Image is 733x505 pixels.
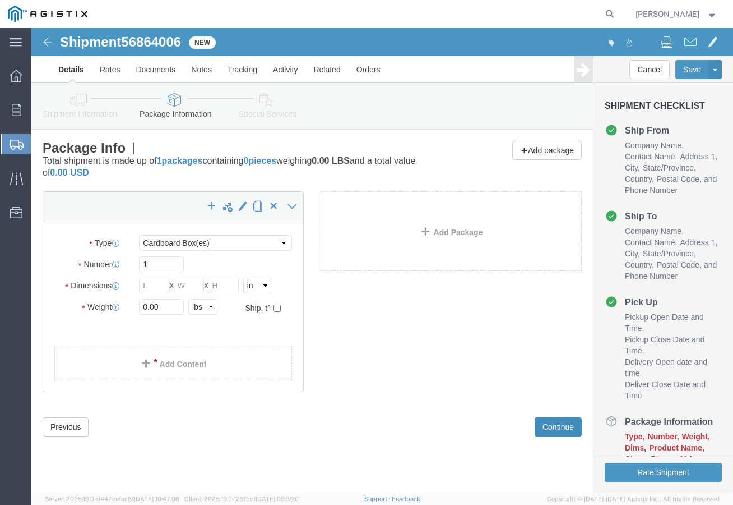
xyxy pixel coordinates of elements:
iframe: FS Legacy Container [31,28,733,493]
button: [PERSON_NAME] [635,7,718,21]
a: Feedback [392,495,420,502]
span: Client: 2025.19.0-129fbcf [184,495,301,502]
img: logo [8,6,87,22]
span: [DATE] 09:39:01 [256,495,301,502]
span: Charlotte Mitchell [635,8,699,20]
a: Support [364,495,392,502]
span: [DATE] 10:47:06 [134,495,179,502]
span: Server: 2025.19.0-d447cefac8f [45,495,179,502]
span: Copyright © [DATE]-[DATE] Agistix Inc., All Rights Reserved [547,494,720,504]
